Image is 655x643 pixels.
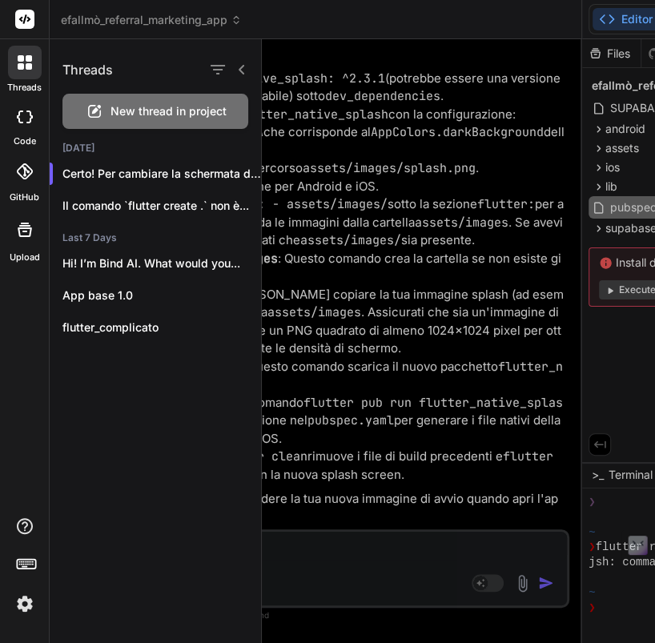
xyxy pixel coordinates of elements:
[62,60,113,79] h1: Threads
[11,590,38,617] img: settings
[62,198,261,214] p: Il comando `flutter create .` non è...
[62,255,261,271] p: Hi! I’m Bind AI. What would you...
[50,142,261,155] h2: [DATE]
[62,166,261,182] p: Certo! Per cambiare la schermata di avvi...
[111,103,227,119] span: New thread in project
[10,191,39,204] label: GitHub
[62,287,261,303] p: App base 1.0
[61,12,242,28] span: efallmò_referral_marketing_app
[50,231,261,244] h2: Last 7 Days
[62,319,261,336] p: flutter_complicato
[10,251,40,264] label: Upload
[14,135,36,148] label: code
[7,81,42,94] label: threads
